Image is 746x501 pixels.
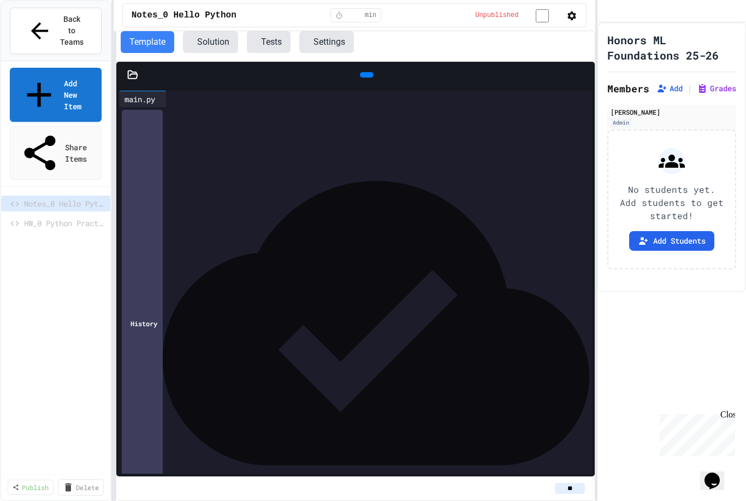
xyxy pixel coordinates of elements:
[656,83,683,94] button: Add
[607,81,649,96] h2: Members
[119,93,161,105] div: main.py
[700,457,735,490] iframe: chat widget
[10,68,102,122] a: Add New Item
[119,91,167,107] div: main.py
[58,479,104,496] a: Delete
[247,31,291,53] button: Tests
[655,410,735,456] iframe: chat widget
[629,231,714,251] button: Add Students
[611,118,631,127] div: Admin
[121,31,174,53] button: Template
[687,82,692,95] span: |
[365,11,377,20] span: min
[24,217,104,229] span: HW_0 Python Practice
[523,9,562,22] input: publish toggle
[697,83,736,94] button: Grades
[607,32,732,63] h1: Honors ML Foundations 25-26
[8,480,54,495] a: Publish
[10,126,102,180] a: Share Items
[24,198,104,209] span: Notes_0 Hello Python
[59,14,85,48] span: Back to Teams
[183,31,238,53] button: Solution
[299,31,354,53] button: Settings
[617,183,726,222] p: No students yet. Add students to get started!
[611,107,733,117] div: [PERSON_NAME]
[475,11,518,20] span: Unpublished
[10,8,102,54] button: Back to Teams
[132,9,236,22] span: Notes_0 Hello Python
[4,4,75,69] div: Chat with us now!Close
